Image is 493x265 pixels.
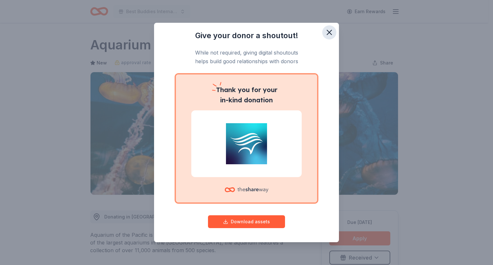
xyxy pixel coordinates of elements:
span: Thank [216,86,236,94]
img: Aquarium of the Pacific [199,123,294,164]
p: you for your in-kind donation [191,85,302,105]
h3: Give your donor a shoutout! [167,30,326,41]
button: Download assets [208,215,285,228]
p: While not required, giving digital shoutouts helps build good relationships with donors [167,48,326,65]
